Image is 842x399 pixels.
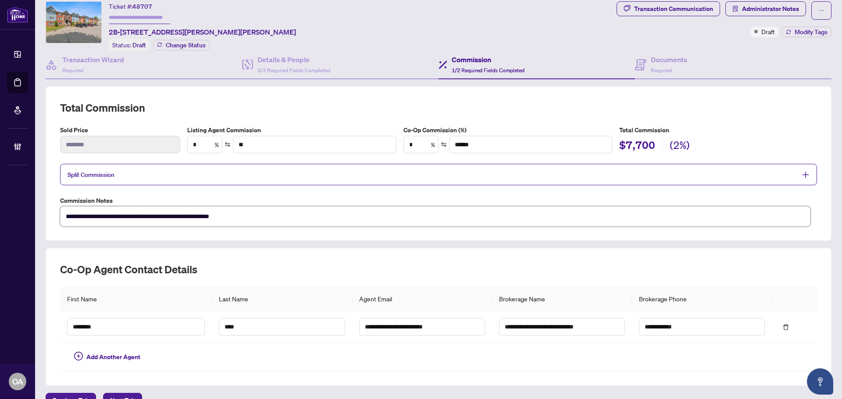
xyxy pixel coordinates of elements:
[60,125,180,135] label: Sold Price
[632,287,772,311] th: Brokerage Phone
[109,1,152,11] div: Ticket #:
[492,287,632,311] th: Brokerage Name
[742,2,799,16] span: Administrator Notes
[257,54,330,65] h4: Details & People
[12,375,23,388] span: OA
[452,67,524,74] span: 1/2 Required Fields Completed
[46,2,101,43] img: IMG-X12237767_1.jpg
[187,125,396,135] label: Listing Agent Commission
[651,67,672,74] span: Required
[818,7,824,14] span: ellipsis
[802,171,810,179] span: plus
[60,101,817,115] h2: Total Commission
[225,141,231,148] span: swap
[352,287,492,311] th: Agent Email
[109,39,150,51] div: Status:
[60,164,817,185] div: Split Commission
[7,7,28,23] img: logo
[132,3,152,11] span: 48707
[761,27,775,36] span: Draft
[60,287,212,311] th: First Name
[732,6,739,12] span: solution
[795,29,828,35] span: Modify Tags
[783,324,789,330] span: delete
[257,67,330,74] span: 3/3 Required Fields Completed
[67,350,147,364] button: Add Another Agent
[74,352,83,360] span: plus-circle
[670,138,690,155] h2: (2%)
[68,171,114,179] span: Split Commission
[86,352,140,362] span: Add Another Agent
[109,27,296,37] span: 2B-[STREET_ADDRESS][PERSON_NAME][PERSON_NAME]
[725,1,806,16] button: Administrator Notes
[62,67,83,74] span: Required
[441,141,447,148] span: swap
[619,125,817,135] h5: Total Commission
[60,262,817,276] h2: Co-op Agent Contact Details
[617,1,720,16] button: Transaction Communication
[619,138,655,155] h2: $7,700
[452,54,524,65] h4: Commission
[634,2,713,16] div: Transaction Communication
[166,42,206,48] span: Change Status
[651,54,687,65] h4: Documents
[60,196,817,205] label: Commission Notes
[807,368,833,395] button: Open asap
[62,54,124,65] h4: Transaction Wizard
[153,40,210,50] button: Change Status
[212,287,352,311] th: Last Name
[132,41,146,49] span: Draft
[403,125,613,135] label: Co-Op Commission (%)
[782,27,831,37] button: Modify Tags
